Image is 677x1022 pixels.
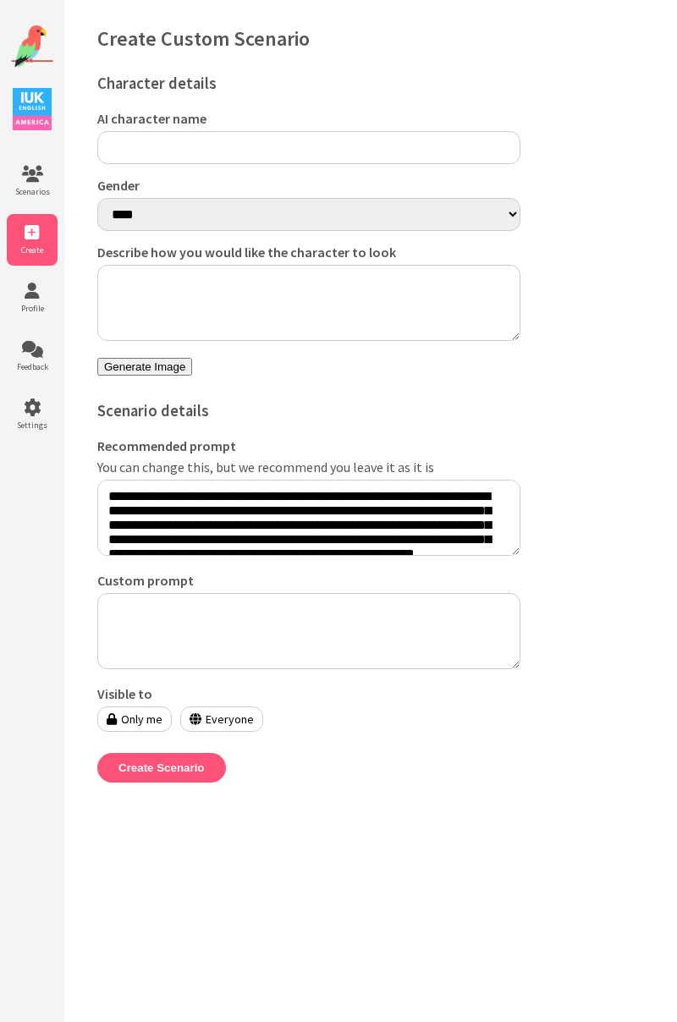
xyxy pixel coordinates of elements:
[97,437,520,454] label: Recommended prompt
[97,177,520,194] label: Gender
[7,361,58,372] span: Feedback
[13,88,52,130] img: IUK Logo
[97,110,520,127] label: AI character name
[11,25,53,68] img: Website Logo
[97,706,172,732] label: Only me
[7,303,58,314] span: Profile
[7,420,58,431] span: Settings
[97,753,226,783] button: Create Scenario
[97,74,520,93] h3: Character details
[97,572,520,589] label: Custom prompt
[97,401,520,420] h3: Scenario details
[7,245,58,255] span: Create
[180,706,263,732] label: Everyone
[97,459,520,475] label: You can change this, but we recommend you leave it as it is
[97,244,520,261] label: Describe how you would like the character to look
[97,25,643,52] h1: Create Custom Scenario
[97,358,192,376] button: Generate Image
[7,186,58,197] span: Scenarios
[97,685,520,702] label: Visible to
